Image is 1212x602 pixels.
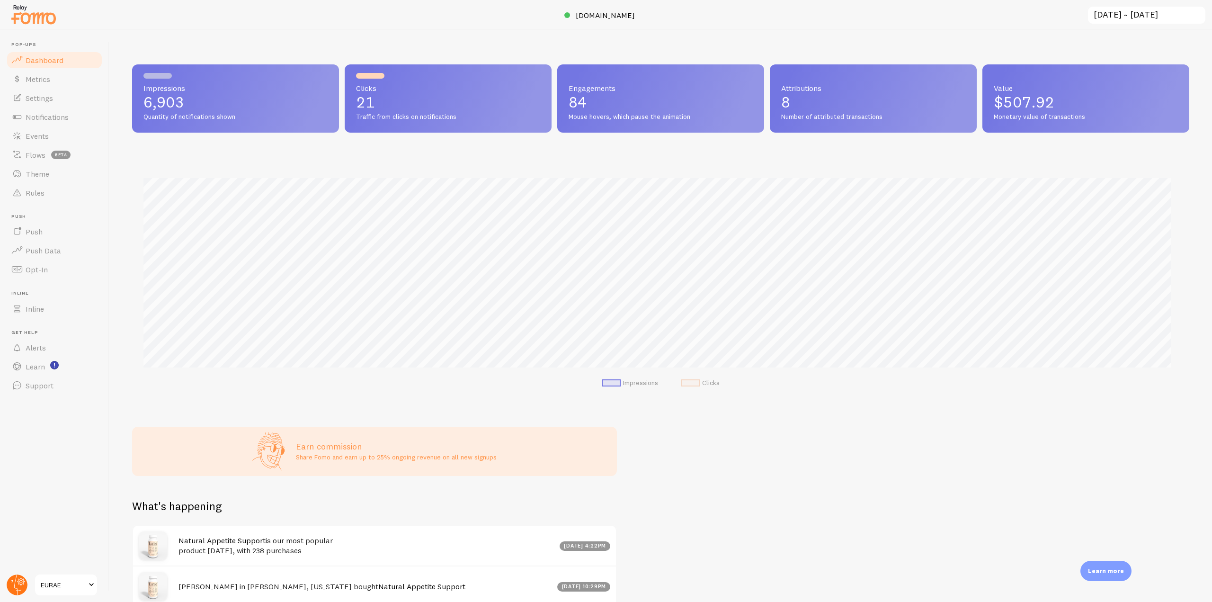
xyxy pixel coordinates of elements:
[11,214,103,220] span: Push
[356,113,540,121] span: Traffic from clicks on notifications
[178,582,552,592] h4: [PERSON_NAME] in [PERSON_NAME], [US_STATE] bought
[356,95,540,110] p: 21
[296,452,497,462] p: Share Fomo and earn up to 25% ongoing revenue on all new signups
[569,95,753,110] p: 84
[6,126,103,145] a: Events
[6,241,103,260] a: Push Data
[6,357,103,376] a: Learn
[6,376,103,395] a: Support
[26,74,50,84] span: Metrics
[6,145,103,164] a: Flows beta
[26,343,46,352] span: Alerts
[6,183,103,202] a: Rules
[26,246,61,255] span: Push Data
[26,131,49,141] span: Events
[26,265,48,274] span: Opt-In
[6,89,103,108] a: Settings
[26,169,49,179] span: Theme
[26,362,45,371] span: Learn
[26,227,43,236] span: Push
[781,113,965,121] span: Number of attributed transactions
[6,70,103,89] a: Metrics
[26,381,53,390] span: Support
[26,188,45,198] span: Rules
[11,42,103,48] span: Pop-ups
[378,582,465,591] a: Natural Appetite Support
[26,93,53,103] span: Settings
[143,95,328,110] p: 6,903
[1080,561,1132,581] div: Learn more
[26,55,63,65] span: Dashboard
[26,112,69,122] span: Notifications
[781,95,965,110] p: 8
[6,338,103,357] a: Alerts
[6,164,103,183] a: Theme
[994,93,1054,111] span: $507.92
[557,582,610,592] div: [DATE] 10:29pm
[11,290,103,297] span: Inline
[143,84,328,92] span: Impressions
[26,150,45,160] span: Flows
[50,361,59,369] svg: <p>Watch New Feature Tutorials!</p>
[296,441,497,452] h3: Earn commission
[994,113,1178,121] span: Monetary value of transactions
[569,113,753,121] span: Mouse hovers, which pause the animation
[6,51,103,70] a: Dashboard
[178,536,266,545] a: Natural Appetite Support
[11,330,103,336] span: Get Help
[6,260,103,279] a: Opt-In
[10,2,57,27] img: fomo-relay-logo-orange.svg
[178,536,554,555] h4: is our most popular product [DATE], with 238 purchases
[6,222,103,241] a: Push
[132,499,222,513] h2: What's happening
[6,108,103,126] a: Notifications
[602,379,658,387] li: Impressions
[26,304,44,314] span: Inline
[781,84,965,92] span: Attributions
[34,574,98,596] a: EURAE
[51,151,71,159] span: beta
[560,541,611,551] div: [DATE] 4:22pm
[569,84,753,92] span: Engagements
[41,579,86,591] span: EURAE
[1088,566,1124,575] p: Learn more
[681,379,720,387] li: Clicks
[994,84,1178,92] span: Value
[143,113,328,121] span: Quantity of notifications shown
[6,299,103,318] a: Inline
[356,84,540,92] span: Clicks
